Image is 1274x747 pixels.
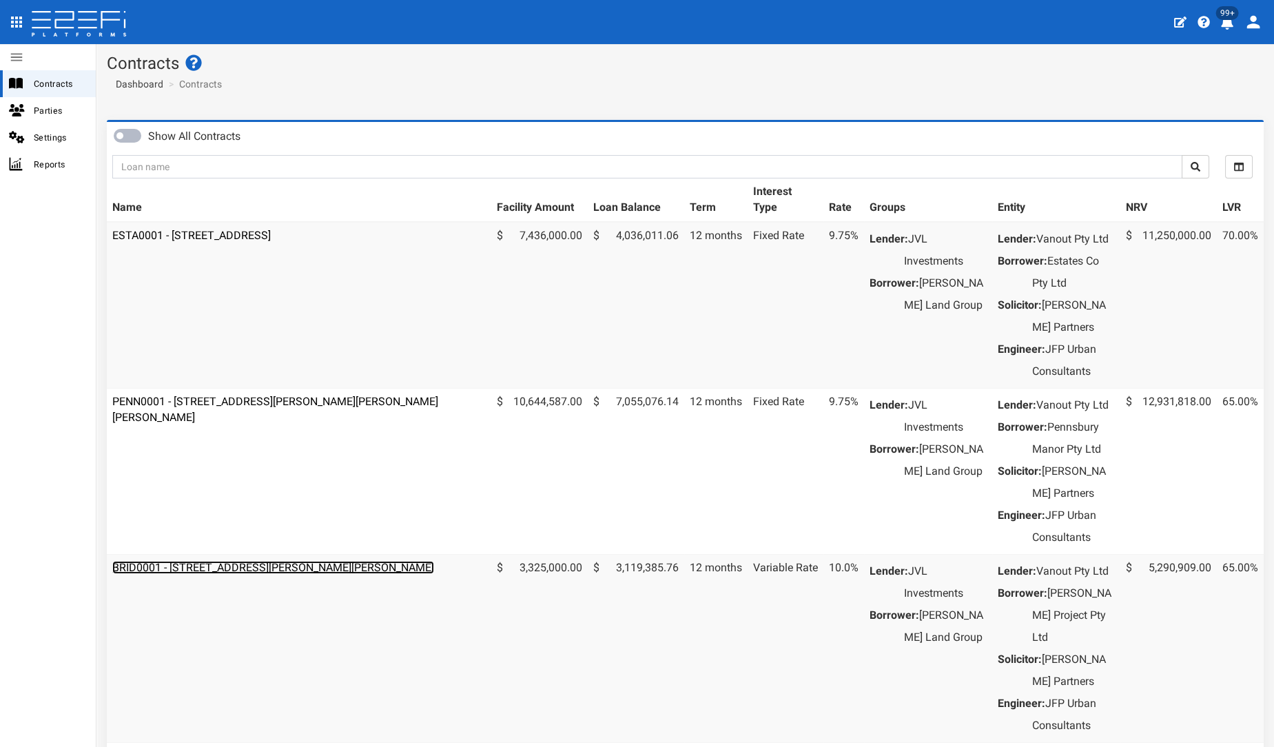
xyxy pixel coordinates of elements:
[823,222,864,389] td: 9.75%
[870,228,908,250] dt: Lender:
[1032,648,1115,693] dd: [PERSON_NAME] Partners
[1032,294,1115,338] dd: [PERSON_NAME] Partners
[870,604,919,626] dt: Borrower:
[998,228,1036,250] dt: Lender:
[748,178,823,222] th: Interest Type
[870,438,919,460] dt: Borrower:
[1120,388,1217,554] td: 12,931,818.00
[491,388,588,554] td: 10,644,587.00
[998,460,1042,482] dt: Solicitor:
[1120,178,1217,222] th: NRV
[112,561,434,574] a: BRID0001 - [STREET_ADDRESS][PERSON_NAME][PERSON_NAME]
[588,554,684,742] td: 3,119,385.76
[1032,416,1115,460] dd: Pennsbury Manor Pty Ltd
[823,388,864,554] td: 9.75%
[1032,504,1115,549] dd: JFP Urban Consultants
[998,294,1042,316] dt: Solicitor:
[998,648,1042,671] dt: Solicitor:
[684,388,748,554] td: 12 months
[588,388,684,554] td: 7,055,076.14
[588,222,684,389] td: 4,036,011.06
[1032,250,1115,294] dd: Estates Co Pty Ltd
[870,560,908,582] dt: Lender:
[107,178,491,222] th: Name
[904,560,987,604] dd: JVL Investments
[34,103,85,119] span: Parties
[904,228,987,272] dd: JVL Investments
[904,438,987,482] dd: [PERSON_NAME] Land Group
[748,554,823,742] td: Variable Rate
[864,178,992,222] th: Groups
[870,272,919,294] dt: Borrower:
[998,416,1047,438] dt: Borrower:
[165,77,222,91] li: Contracts
[823,178,864,222] th: Rate
[748,388,823,554] td: Fixed Rate
[1217,554,1264,742] td: 65.00%
[491,178,588,222] th: Facility Amount
[491,222,588,389] td: 7,436,000.00
[491,554,588,742] td: 3,325,000.00
[1032,460,1115,504] dd: [PERSON_NAME] Partners
[998,338,1045,360] dt: Engineer:
[148,129,240,145] label: Show All Contracts
[107,54,1264,72] h1: Contracts
[1032,582,1115,648] dd: [PERSON_NAME] Project Pty Ltd
[1120,554,1217,742] td: 5,290,909.00
[823,554,864,742] td: 10.0%
[1032,338,1115,382] dd: JFP Urban Consultants
[1120,222,1217,389] td: 11,250,000.00
[998,693,1045,715] dt: Engineer:
[112,395,438,424] a: PENN0001 - [STREET_ADDRESS][PERSON_NAME][PERSON_NAME][PERSON_NAME]
[110,77,163,91] a: Dashboard
[684,222,748,389] td: 12 months
[1032,560,1115,582] dd: Vanout Pty Ltd
[34,156,85,172] span: Reports
[992,178,1120,222] th: Entity
[1032,394,1115,416] dd: Vanout Pty Ltd
[112,229,271,242] a: ESTA0001 - [STREET_ADDRESS]
[904,394,987,438] dd: JVL Investments
[998,560,1036,582] dt: Lender:
[684,554,748,742] td: 12 months
[998,582,1047,604] dt: Borrower:
[34,76,85,92] span: Contracts
[112,155,1182,178] input: Loan name
[870,394,908,416] dt: Lender:
[588,178,684,222] th: Loan Balance
[1217,178,1264,222] th: LVR
[1217,388,1264,554] td: 65.00%
[998,394,1036,416] dt: Lender:
[904,604,987,648] dd: [PERSON_NAME] Land Group
[748,222,823,389] td: Fixed Rate
[684,178,748,222] th: Term
[1217,222,1264,389] td: 70.00%
[1032,693,1115,737] dd: JFP Urban Consultants
[34,130,85,145] span: Settings
[904,272,987,316] dd: [PERSON_NAME] Land Group
[998,504,1045,526] dt: Engineer:
[110,79,163,90] span: Dashboard
[998,250,1047,272] dt: Borrower:
[1032,228,1115,250] dd: Vanout Pty Ltd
